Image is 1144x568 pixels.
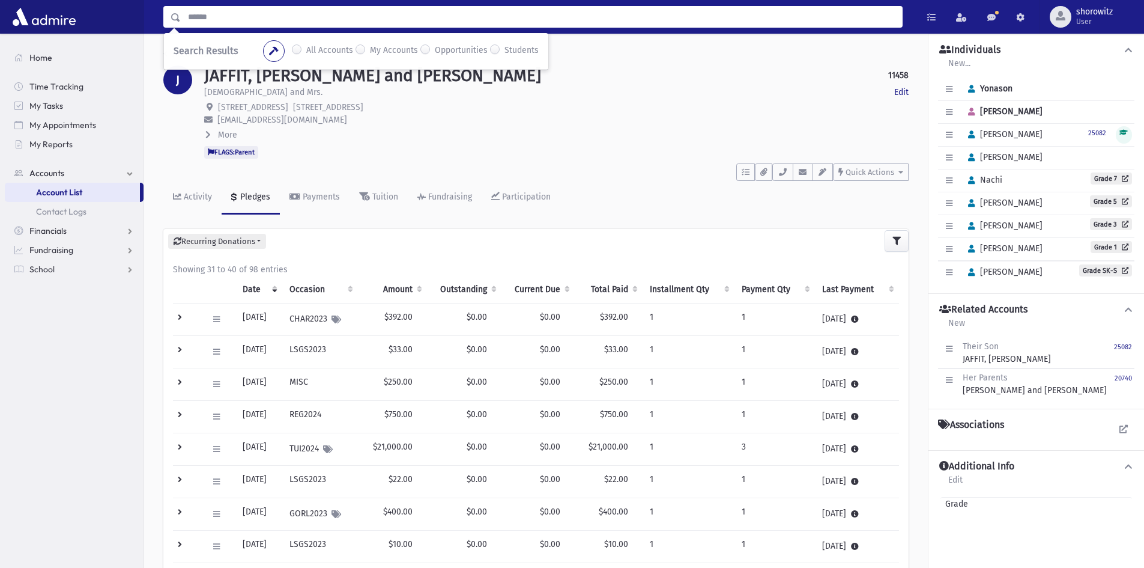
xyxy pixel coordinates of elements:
td: 1 [734,531,815,563]
td: [DATE] [815,498,899,531]
div: J [163,66,192,94]
a: New... [948,56,971,78]
span: Quick Actions [846,168,894,177]
th: Date: activate to sort column ascending [235,276,282,304]
h4: Related Accounts [939,304,1027,316]
span: Search Results [174,45,238,56]
a: Pledges [222,181,280,215]
td: $33.00 [358,336,426,368]
div: Payments [300,192,340,202]
button: Additional Info [938,460,1134,473]
span: $33.00 [604,344,628,355]
a: Grade 3 [1090,218,1132,230]
span: $392.00 [600,312,628,322]
td: [DATE] [235,304,282,336]
a: Payments [280,181,350,215]
td: 1 [643,368,735,401]
a: Tuition [350,181,408,215]
td: 1 [643,304,735,336]
label: All Accounts [306,44,353,58]
button: More [204,129,238,141]
nav: breadcrumb [163,48,207,66]
span: [PERSON_NAME] [963,129,1043,139]
div: [PERSON_NAME] and [PERSON_NAME] [963,371,1107,397]
a: Fundraising [5,240,144,260]
span: User [1076,17,1113,26]
label: My Accounts [370,44,418,58]
td: [DATE] [235,336,282,368]
a: Grade 5 [1090,195,1132,207]
span: Nachi [963,175,1002,185]
span: $0.00 [467,507,487,517]
td: [DATE] [235,466,282,498]
span: $0.00 [467,442,487,452]
td: 1 [643,336,735,368]
td: 1 [734,401,815,433]
button: Related Accounts [938,304,1134,316]
h4: Individuals [939,44,1000,56]
span: Her Parents [963,373,1008,383]
a: My Reports [5,135,144,154]
td: [DATE] [815,531,899,563]
span: [PERSON_NAME] [963,267,1043,277]
td: [DATE] [235,401,282,433]
td: [DATE] [235,433,282,466]
a: 25082 [1088,127,1106,138]
td: [DATE] [235,531,282,563]
h1: JAFFIT, [PERSON_NAME] and [PERSON_NAME] [204,66,541,86]
td: 3 [734,433,815,466]
div: Tuition [370,192,398,202]
th: Last Payment: activate to sort column ascending [815,276,899,304]
a: Grade 7 [1091,173,1132,185]
td: 1 [734,498,815,531]
a: Financials [5,221,144,240]
td: [DATE] [235,498,282,531]
h4: Associations [938,419,1004,431]
span: $0.00 [467,344,487,355]
td: LSGS2023 [282,336,358,368]
div: Showing 31 to 40 of 98 entries [173,263,899,276]
span: School [29,264,55,275]
a: Participation [482,181,560,215]
span: $10.00 [604,539,628,549]
span: Accounts [29,168,64,179]
a: Activity [163,181,222,215]
span: $0.00 [540,474,560,484]
span: My Appointments [29,120,96,130]
span: $0.00 [540,539,560,549]
span: [STREET_ADDRESS] [293,102,363,112]
span: $0.00 [540,312,560,322]
span: [STREET_ADDRESS] [218,102,288,112]
a: New [948,316,966,338]
span: Home [29,52,52,63]
th: Installment Qty: activate to sort column ascending [643,276,735,304]
span: My Tasks [29,100,63,111]
span: Yonason [963,84,1012,94]
a: Edit [894,86,909,99]
th: Payment Qty: activate to sort column ascending [734,276,815,304]
td: CHAR2023 [282,304,358,336]
p: [DEMOGRAPHIC_DATA] and Mrs. [204,86,322,99]
td: REG2024 [282,401,358,433]
span: $0.00 [540,442,560,452]
td: [DATE] [815,336,899,368]
span: $21,000.00 [589,442,628,452]
a: 20740 [1115,371,1132,397]
th: Total Paid: activate to sort column ascending [575,276,642,304]
span: Account List [36,187,82,198]
span: $250.00 [599,377,628,387]
span: $0.00 [540,507,560,517]
a: 25082 [1114,340,1132,365]
td: $392.00 [358,304,426,336]
span: $0.00 [540,344,560,355]
a: Contact Logs [5,202,144,221]
a: My Tasks [5,96,144,115]
span: FLAGS:Parent [204,146,258,158]
td: [DATE] [235,368,282,401]
input: Search [181,6,902,28]
strong: 11458 [888,69,909,82]
small: 25082 [1114,343,1132,351]
span: [PERSON_NAME] [963,106,1043,117]
button: Recurring Donations [168,234,266,249]
td: $10.00 [358,531,426,563]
